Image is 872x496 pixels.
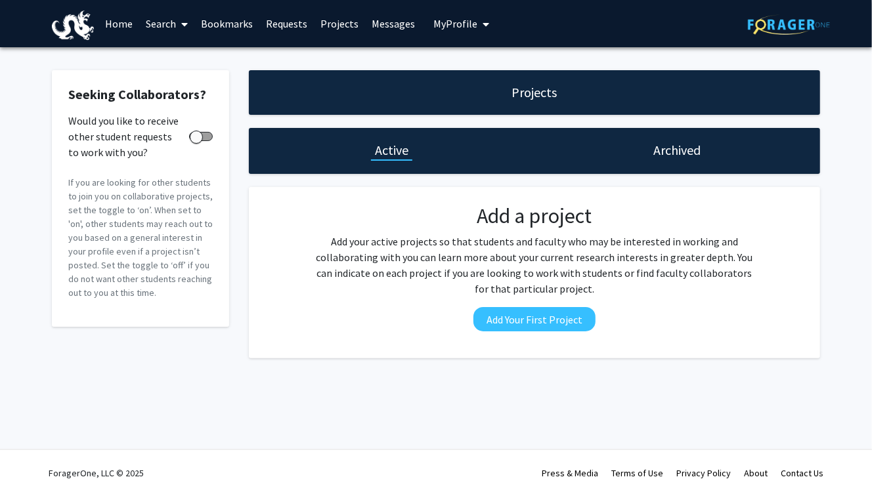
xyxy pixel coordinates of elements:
p: Add your active projects so that students and faculty who may be interested in working and collab... [312,234,757,297]
a: Home [98,1,139,47]
a: Bookmarks [194,1,259,47]
a: Projects [314,1,365,47]
h1: Archived [654,141,701,159]
a: Requests [259,1,314,47]
a: Search [139,1,194,47]
div: ForagerOne, LLC © 2025 [49,450,144,496]
span: Would you like to receive other student requests to work with you? [68,113,184,160]
a: Messages [365,1,422,47]
img: Drexel University Logo [52,10,94,40]
span: My Profile [433,17,477,30]
a: Privacy Policy [676,467,731,479]
p: If you are looking for other students to join you on collaborative projects, set the toggle to ‘o... [68,176,213,300]
a: Terms of Use [611,467,663,479]
h1: Active [375,141,408,159]
img: ForagerOne Logo [748,14,830,35]
a: About [744,467,768,479]
h2: Seeking Collaborators? [68,87,213,102]
h2: Add a project [312,203,757,228]
iframe: Chat [10,437,56,486]
h1: Projects [512,83,557,102]
a: Contact Us [781,467,823,479]
button: Add Your First Project [473,307,596,331]
a: Press & Media [542,467,598,479]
